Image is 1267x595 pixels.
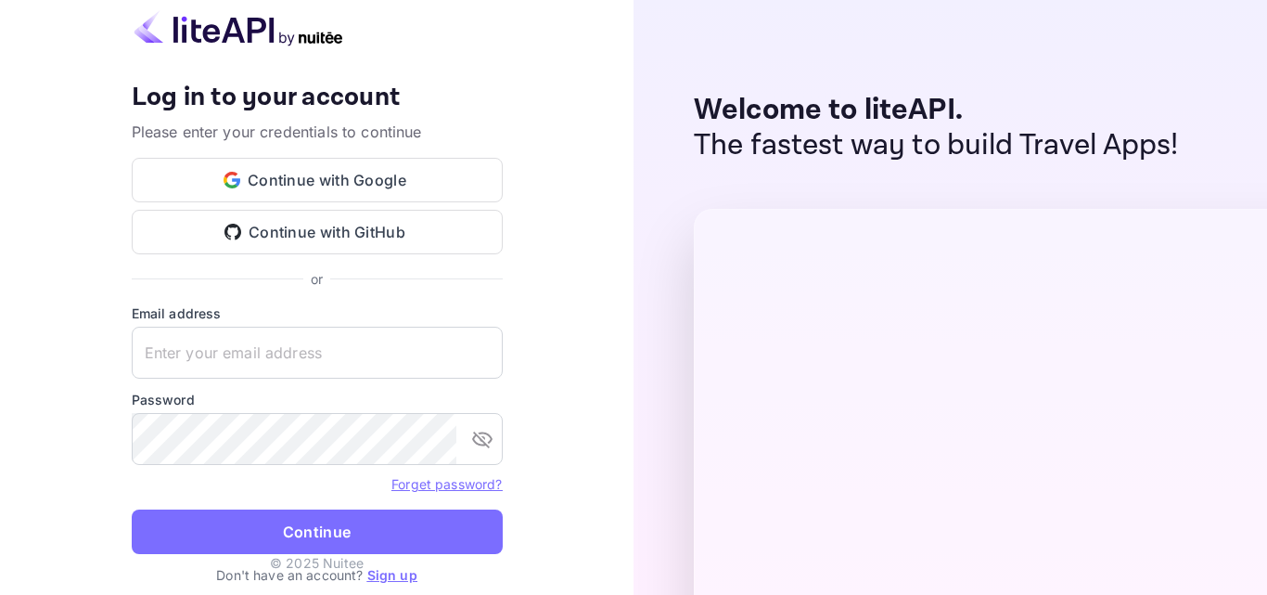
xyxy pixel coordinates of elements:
p: Don't have an account? [132,565,503,585]
p: The fastest way to build Travel Apps! [694,128,1179,163]
button: Continue with GitHub [132,210,503,254]
a: Forget password? [391,474,502,493]
img: liteapi [132,10,345,46]
a: Forget password? [391,476,502,492]
p: or [311,269,323,289]
label: Password [132,390,503,409]
input: Enter your email address [132,327,503,379]
p: Please enter your credentials to continue [132,121,503,143]
p: Welcome to liteAPI. [694,93,1179,128]
a: Sign up [367,567,417,583]
p: © 2025 Nuitee [270,553,364,573]
button: Continue with Google [132,158,503,202]
label: Email address [132,304,503,323]
h4: Log in to your account [132,82,503,114]
button: toggle password visibility [464,420,501,458]
button: Continue [132,510,503,554]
